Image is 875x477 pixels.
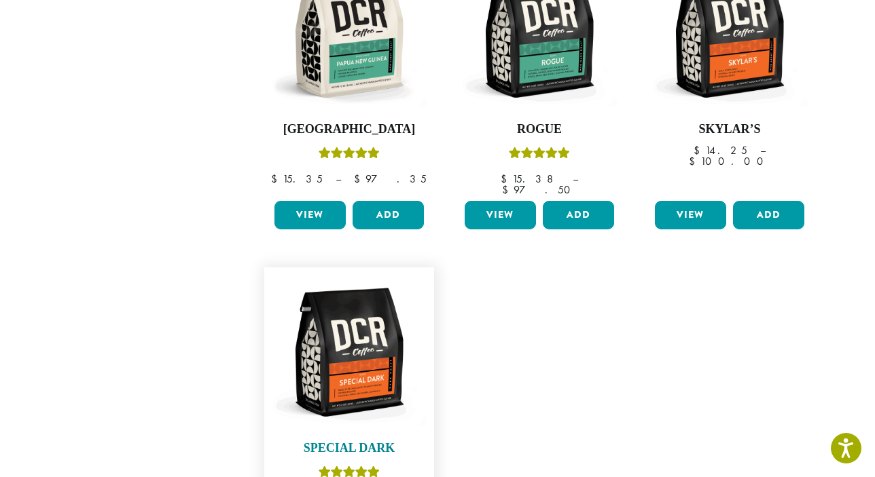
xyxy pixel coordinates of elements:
bdi: 15.35 [271,172,323,186]
img: DCR-12oz-Special-Dark-Stock-scaled.png [271,274,427,430]
span: $ [354,172,365,186]
bdi: 100.00 [689,154,770,168]
span: – [760,143,766,157]
h4: Rogue [461,122,618,137]
a: View [655,201,726,229]
div: Rated 5.00 out of 5 [509,145,570,166]
span: $ [689,154,700,168]
button: Add [543,201,614,229]
button: Add [353,201,424,229]
button: Add [733,201,804,229]
span: $ [271,172,283,186]
h4: Skylar’s [651,122,808,137]
bdi: 14.25 [694,143,747,157]
a: View [465,201,536,229]
bdi: 15.38 [501,172,560,186]
h4: Special Dark [271,441,427,456]
bdi: 97.50 [502,183,577,197]
span: – [573,172,578,186]
span: $ [502,183,514,197]
span: $ [501,172,512,186]
a: View [274,201,346,229]
span: $ [694,143,705,157]
bdi: 97.35 [354,172,427,186]
div: Rated 5.00 out of 5 [319,145,380,166]
span: – [336,172,341,186]
h4: [GEOGRAPHIC_DATA] [271,122,427,137]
